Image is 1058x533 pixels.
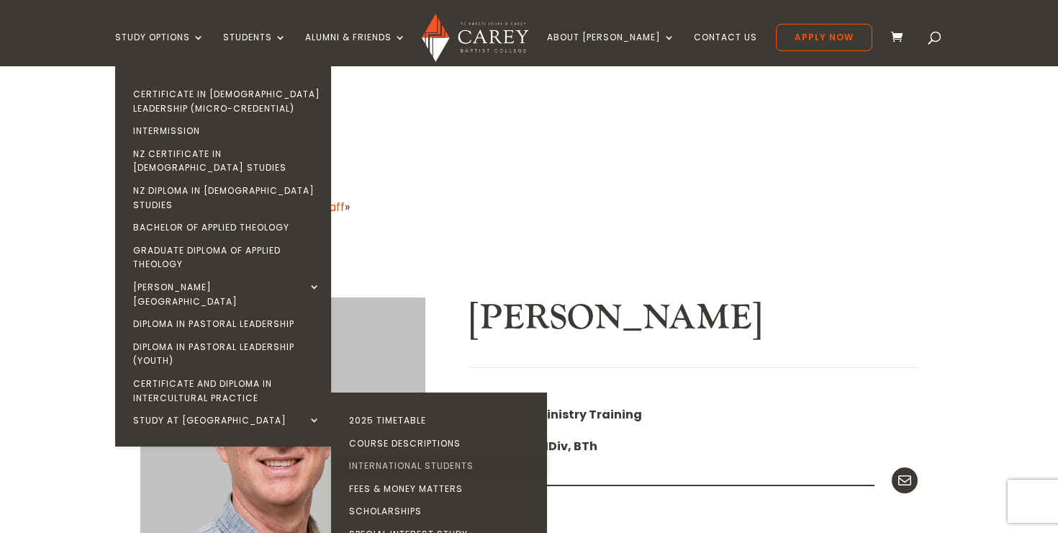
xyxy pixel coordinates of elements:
[140,197,918,217] div: » » »
[119,120,335,143] a: Intermission
[119,179,335,216] a: NZ Diploma in [DEMOGRAPHIC_DATA] Studies
[469,297,918,346] h2: [PERSON_NAME]
[335,500,551,523] a: Scholarships
[119,239,335,276] a: Graduate Diploma of Applied Theology
[776,24,872,51] a: Apply Now
[119,336,335,372] a: Diploma in Pastoral Leadership (Youth)
[140,238,918,258] div: [PERSON_NAME]
[115,32,204,66] a: Study Options
[119,276,335,313] a: [PERSON_NAME][GEOGRAPHIC_DATA]
[119,372,335,409] a: Certificate and Diploma in Intercultural Practice
[119,313,335,336] a: Diploma in Pastoral Leadership
[119,83,335,120] a: Certificate in [DEMOGRAPHIC_DATA] Leadership (Micro-credential)
[335,454,551,478] a: International Students
[119,409,335,432] a: Study at [GEOGRAPHIC_DATA]
[119,216,335,239] a: Bachelor of Applied Theology
[335,432,551,455] a: Course Descriptions
[335,478,551,501] a: Fees & Money Matters
[223,32,286,66] a: Students
[119,143,335,179] a: NZ Certificate in [DEMOGRAPHIC_DATA] Studies
[547,32,675,66] a: About [PERSON_NAME]
[305,32,406,66] a: Alumni & Friends
[422,14,528,62] img: Carey Baptist College
[694,32,757,66] a: Contact Us
[469,406,642,423] strong: Director of Ministry Training
[335,409,551,432] a: 2025 Timetable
